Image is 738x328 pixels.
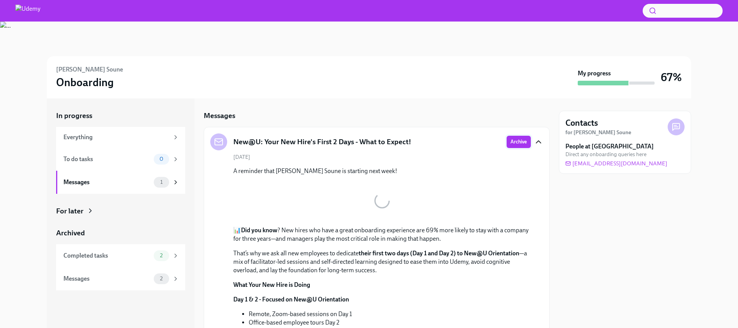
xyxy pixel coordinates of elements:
[233,181,531,220] button: Zoom image
[233,137,411,147] h5: New@U: Your New Hire's First 2 Days - What to Expect!
[56,228,185,238] a: Archived
[510,138,527,146] span: Archive
[63,155,151,163] div: To do tasks
[56,267,185,290] a: Messages2
[565,151,647,158] span: Direct any onboarding queries here
[507,136,531,148] button: Archive
[56,75,114,89] h3: Onboarding
[63,275,151,283] div: Messages
[56,244,185,267] a: Completed tasks2
[233,296,349,303] strong: Day 1 & 2 - Focused on New@U Orientation
[565,142,654,151] strong: People at [GEOGRAPHIC_DATA]
[56,127,185,148] a: Everything
[233,167,397,175] p: A reminder that [PERSON_NAME] Soune is starting next week!
[204,111,235,121] h5: Messages
[15,5,40,17] img: Udemy
[359,250,519,257] strong: their first two days (Day 1 and Day 2) to New@U Orientation
[233,281,310,288] strong: What Your New Hire is Doing
[63,178,151,186] div: Messages
[56,206,185,216] a: For later
[249,318,531,327] li: Office-based employee tours Day 2
[63,133,169,142] div: Everything
[565,117,598,129] h4: Contacts
[63,251,151,260] div: Completed tasks
[233,226,531,243] p: 📊 ? New hires who have a great onboarding experience are 69% more likely to stay with a company f...
[233,249,531,275] p: That’s why we ask all new employees to dedicate —a mix of facilitator-led sessions and self-direc...
[155,253,167,258] span: 2
[56,111,185,121] a: In progress
[233,153,250,161] span: [DATE]
[56,206,83,216] div: For later
[565,129,631,136] strong: for [PERSON_NAME] Soune
[56,171,185,194] a: Messages1
[56,148,185,171] a: To do tasks0
[156,179,167,185] span: 1
[565,160,667,167] a: [EMAIL_ADDRESS][DOMAIN_NAME]
[56,65,123,74] h6: [PERSON_NAME] Soune
[241,226,278,234] strong: Did you know
[249,310,531,318] li: Remote, Zoom-based sessions on Day 1
[578,69,611,78] strong: My progress
[155,276,167,281] span: 2
[661,70,682,84] h3: 67%
[155,156,168,162] span: 0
